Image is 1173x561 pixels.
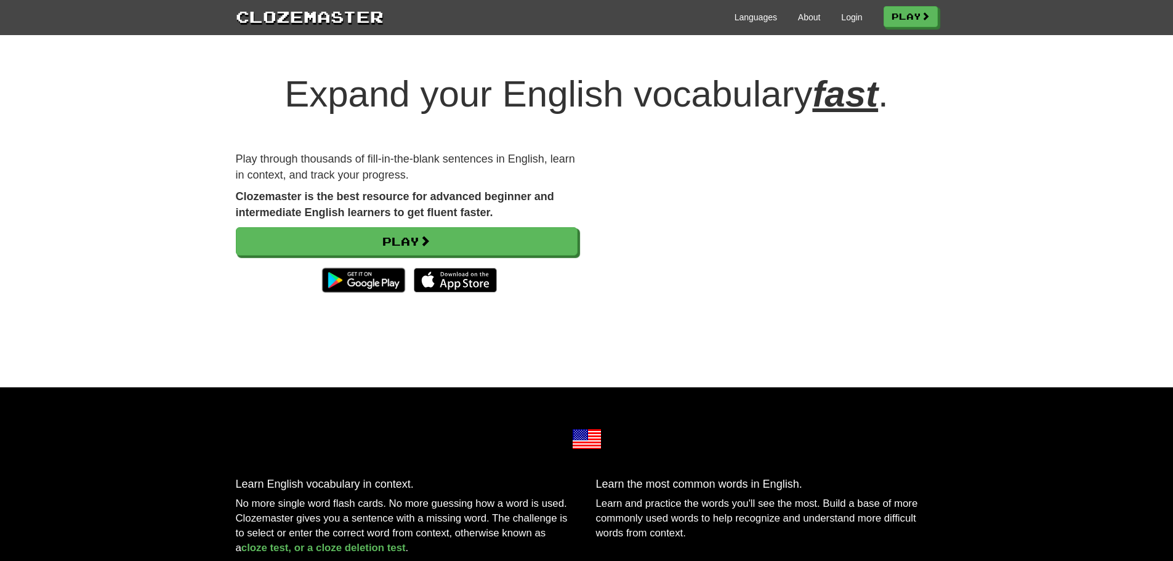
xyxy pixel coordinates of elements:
[236,190,554,219] strong: Clozemaster is the best resource for advanced beginner and intermediate English learners to get f...
[735,11,777,23] a: Languages
[316,262,411,299] img: Get it on Google Play
[414,268,497,293] img: Download_on_the_App_Store_Badge_US-UK_135x40-25178aeef6eb6b83b96f5f2d004eda3bffbb37122de64afbaef7...
[596,496,938,541] p: Learn and practice the words you'll see the most. Build a base of more commonly used words to hel...
[236,496,578,555] p: No more single word flash cards. No more guessing how a word is used. Clozemaster gives you a sen...
[236,478,578,491] h3: Learn English vocabulary in context.
[236,151,578,183] p: Play through thousands of fill-in-the-blank sentences in English, learn in context, and track you...
[596,478,938,491] h3: Learn the most common words in English.
[236,74,938,115] h1: Expand your English vocabulary .
[884,6,938,27] a: Play
[241,542,406,554] a: cloze test, or a cloze deletion test
[236,227,578,256] a: Play
[798,11,821,23] a: About
[812,73,878,115] em: fast
[236,5,384,28] a: Clozemaster
[841,11,862,23] a: Login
